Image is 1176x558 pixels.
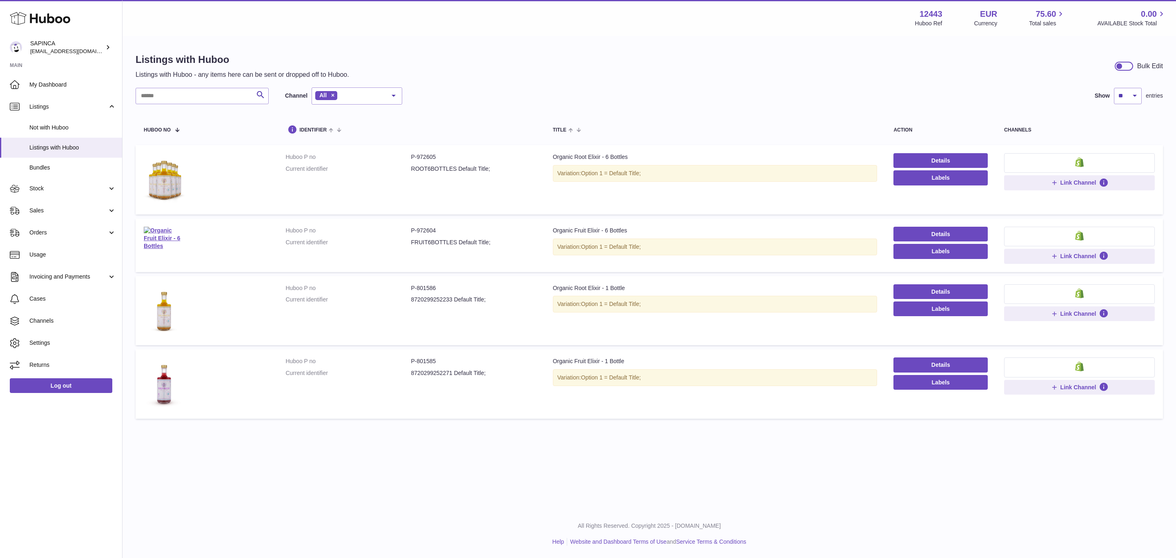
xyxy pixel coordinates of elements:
[1004,175,1155,190] button: Link Channel
[29,295,116,303] span: Cases
[411,165,537,173] dd: ROOT6BOTTLES Default Title;
[1060,179,1096,186] span: Link Channel
[29,251,116,259] span: Usage
[285,239,411,246] dt: Current identifier
[285,296,411,304] dt: Current identifier
[553,127,566,133] span: title
[893,301,988,316] button: Labels
[1075,231,1084,241] img: shopify-small.png
[144,357,185,408] img: Organic Fruit Elixir - 1 Bottle
[285,153,411,161] dt: Huboo P no
[411,369,537,377] dd: 8720299252271 Default Title;
[1097,9,1166,27] a: 0.00 AVAILABLE Stock Total
[285,227,411,234] dt: Huboo P no
[411,227,537,234] dd: P-972604
[893,375,988,390] button: Labels
[1137,62,1163,71] div: Bulk Edit
[285,92,307,100] label: Channel
[1146,92,1163,100] span: entries
[893,244,988,259] button: Labels
[553,357,878,365] div: Organic Fruit Elixir - 1 Bottle
[974,20,998,27] div: Currency
[285,165,411,173] dt: Current identifier
[893,227,988,241] a: Details
[1060,252,1096,260] span: Link Channel
[29,185,107,192] span: Stock
[1075,157,1084,167] img: shopify-small.png
[553,153,878,161] div: Organic Root Elixir - 6 Bottles
[29,124,116,132] span: Not with Huboo
[319,92,327,98] span: All
[285,369,411,377] dt: Current identifier
[893,284,988,299] a: Details
[553,284,878,292] div: Organic Root Elixir - 1 Bottle
[1141,9,1157,20] span: 0.00
[144,153,185,204] img: Organic Root Elixir - 6 Bottles
[144,227,185,250] img: Organic Fruit Elixir - 6 Bottles
[1029,9,1065,27] a: 75.60 Total sales
[29,207,107,214] span: Sales
[893,127,988,133] div: action
[30,48,120,54] span: [EMAIL_ADDRESS][DOMAIN_NAME]
[411,296,537,304] dd: 8720299252233 Default Title;
[29,103,107,111] span: Listings
[553,227,878,234] div: Organic Fruit Elixir - 6 Bottles
[676,538,746,545] a: Service Terms & Conditions
[1060,384,1096,391] span: Link Channel
[136,70,349,79] p: Listings with Huboo - any items here can be sent or dropped off to Huboo.
[980,9,997,20] strong: EUR
[570,538,666,545] a: Website and Dashboard Terms of Use
[920,9,942,20] strong: 12443
[285,357,411,365] dt: Huboo P no
[553,165,878,182] div: Variation:
[29,229,107,237] span: Orders
[1097,20,1166,27] span: AVAILABLE Stock Total
[893,170,988,185] button: Labels
[29,339,116,347] span: Settings
[552,538,564,545] a: Help
[581,243,641,250] span: Option 1 = Default Title;
[1004,249,1155,263] button: Link Channel
[1036,9,1056,20] span: 75.60
[1060,310,1096,317] span: Link Channel
[553,239,878,255] div: Variation:
[29,144,116,152] span: Listings with Huboo
[30,40,104,55] div: SAPINCA
[299,127,327,133] span: identifier
[893,357,988,372] a: Details
[1095,92,1110,100] label: Show
[581,301,641,307] span: Option 1 = Default Title;
[581,374,641,381] span: Option 1 = Default Title;
[915,20,942,27] div: Huboo Ref
[1004,306,1155,321] button: Link Channel
[411,357,537,365] dd: P-801585
[893,153,988,168] a: Details
[29,164,116,172] span: Bundles
[29,81,116,89] span: My Dashboard
[29,317,116,325] span: Channels
[411,153,537,161] dd: P-972605
[129,522,1169,530] p: All Rights Reserved. Copyright 2025 - [DOMAIN_NAME]
[10,41,22,54] img: internalAdmin-12443@internal.huboo.com
[553,296,878,312] div: Variation:
[1075,288,1084,298] img: shopify-small.png
[29,361,116,369] span: Returns
[553,369,878,386] div: Variation:
[29,273,107,281] span: Invoicing and Payments
[136,53,349,66] h1: Listings with Huboo
[10,378,112,393] a: Log out
[144,284,185,335] img: Organic Root Elixir - 1 Bottle
[1075,362,1084,371] img: shopify-small.png
[144,127,171,133] span: Huboo no
[1029,20,1065,27] span: Total sales
[285,284,411,292] dt: Huboo P no
[411,239,537,246] dd: FRUIT6BOTTLES Default Title;
[1004,380,1155,395] button: Link Channel
[1004,127,1155,133] div: channels
[411,284,537,292] dd: P-801586
[581,170,641,176] span: Option 1 = Default Title;
[567,538,746,546] li: and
